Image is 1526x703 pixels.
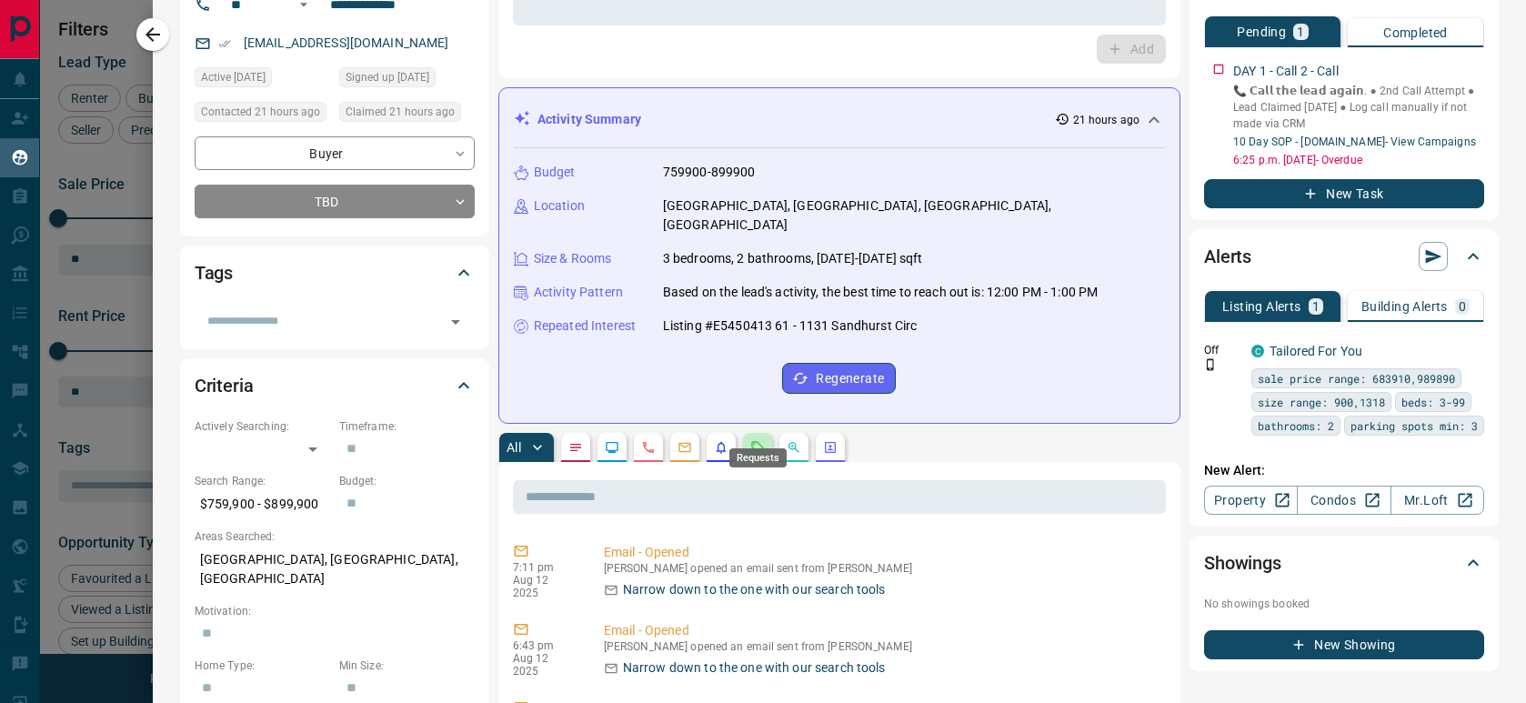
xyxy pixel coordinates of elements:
[195,102,330,127] div: Tue Aug 12 2025
[195,489,330,519] p: $759,900 - $899,900
[507,441,521,454] p: All
[195,364,475,407] div: Criteria
[714,440,728,455] svg: Listing Alerts
[1383,26,1448,39] p: Completed
[195,185,475,218] div: TBD
[195,528,475,545] p: Areas Searched:
[605,440,619,455] svg: Lead Browsing Activity
[534,283,623,302] p: Activity Pattern
[568,440,583,455] svg: Notes
[201,103,320,121] span: Contacted 21 hours ago
[195,473,330,489] p: Search Range:
[604,562,1159,575] p: [PERSON_NAME] opened an email sent from [PERSON_NAME]
[195,545,475,594] p: [GEOGRAPHIC_DATA], [GEOGRAPHIC_DATA], [GEOGRAPHIC_DATA]
[513,561,577,574] p: 7:11 pm
[604,543,1159,562] p: Email - Opened
[1233,62,1339,81] p: DAY 1 - Call 2 - Call
[201,68,266,86] span: Active [DATE]
[1390,486,1484,515] a: Mr.Loft
[663,163,756,182] p: 759900-899900
[1401,393,1465,411] span: beds: 3-99
[1251,345,1264,357] div: condos.ca
[1233,136,1476,148] a: 10 Day SOP - [DOMAIN_NAME]- View Campaigns
[339,418,475,435] p: Timeframe:
[1258,417,1334,435] span: bathrooms: 2
[513,574,577,599] p: Aug 12 2025
[1297,486,1390,515] a: Condos
[195,603,475,619] p: Motivation:
[195,371,254,400] h2: Criteria
[195,658,330,674] p: Home Type:
[339,67,475,93] div: Tue Aug 12 2025
[244,35,449,50] a: [EMAIL_ADDRESS][DOMAIN_NAME]
[1361,300,1448,313] p: Building Alerts
[1297,25,1304,38] p: 1
[537,110,641,129] p: Activity Summary
[663,316,918,336] p: Listing #E5450413 61 - 1131 Sandhurst Circ
[1312,300,1320,313] p: 1
[1204,548,1281,577] h2: Showings
[1258,369,1455,387] span: sale price range: 683910,989890
[534,249,612,268] p: Size & Rooms
[534,163,576,182] p: Budget
[623,580,886,599] p: Narrow down to the one with our search tools
[1073,112,1139,128] p: 21 hours ago
[1204,179,1484,208] button: New Task
[1258,393,1385,411] span: size range: 900,1318
[218,37,231,50] svg: Email Verified
[513,639,577,652] p: 6:43 pm
[1204,358,1217,371] svg: Push Notification Only
[195,67,330,93] div: Tue Aug 12 2025
[1204,235,1484,278] div: Alerts
[604,621,1159,640] p: Email - Opened
[346,103,455,121] span: Claimed 21 hours ago
[823,440,838,455] svg: Agent Actions
[1222,300,1301,313] p: Listing Alerts
[782,363,896,394] button: Regenerate
[534,316,636,336] p: Repeated Interest
[678,440,692,455] svg: Emails
[1350,417,1478,435] span: parking spots min: 3
[339,102,475,127] div: Tue Aug 12 2025
[339,473,475,489] p: Budget:
[513,652,577,678] p: Aug 12 2025
[195,136,475,170] div: Buyer
[1233,152,1484,168] p: 6:25 p.m. [DATE] - Overdue
[1204,596,1484,612] p: No showings booked
[787,440,801,455] svg: Opportunities
[623,658,886,678] p: Narrow down to the one with our search tools
[604,640,1159,653] p: [PERSON_NAME] opened an email sent from [PERSON_NAME]
[195,418,330,435] p: Actively Searching:
[1270,344,1362,358] a: Tailored For You
[514,103,1165,136] div: Activity Summary21 hours ago
[663,196,1165,235] p: [GEOGRAPHIC_DATA], [GEOGRAPHIC_DATA], [GEOGRAPHIC_DATA], [GEOGRAPHIC_DATA]
[534,196,585,216] p: Location
[1204,630,1484,659] button: New Showing
[663,249,923,268] p: 3 bedrooms, 2 bathrooms, [DATE]-[DATE] sqft
[1237,25,1286,38] p: Pending
[1233,83,1484,132] p: 📞 𝗖𝗮𝗹𝗹 𝘁𝗵𝗲 𝗹𝗲𝗮𝗱 𝗮𝗴𝗮𝗶𝗻. ● 2nd Call Attempt ● Lead Claimed [DATE] ‎● Log call manually if not made ...
[1204,541,1484,585] div: Showings
[1204,342,1240,358] p: Off
[663,283,1098,302] p: Based on the lead's activity, the best time to reach out is: 12:00 PM - 1:00 PM
[195,251,475,295] div: Tags
[729,448,787,467] div: Requests
[346,68,429,86] span: Signed up [DATE]
[443,309,468,335] button: Open
[1459,300,1466,313] p: 0
[1204,486,1298,515] a: Property
[641,440,656,455] svg: Calls
[339,658,475,674] p: Min Size:
[1204,242,1251,271] h2: Alerts
[195,258,233,287] h2: Tags
[1204,461,1484,480] p: New Alert:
